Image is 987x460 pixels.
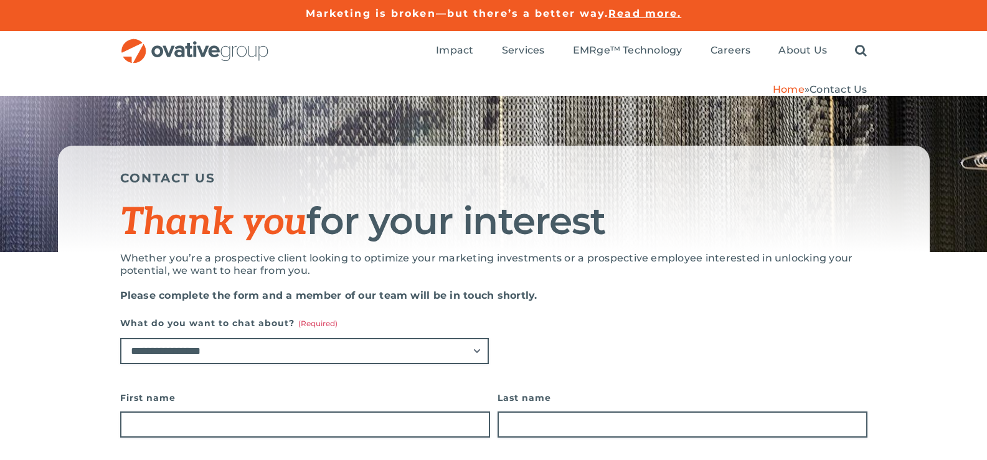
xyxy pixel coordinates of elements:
[778,44,827,57] span: About Us
[778,44,827,58] a: About Us
[306,7,609,19] a: Marketing is broken—but there’s a better way.
[120,252,867,277] p: Whether you’re a prospective client looking to optimize your marketing investments or a prospecti...
[436,44,473,57] span: Impact
[120,201,867,243] h1: for your interest
[298,319,338,328] span: (Required)
[498,389,867,406] label: Last name
[608,7,681,19] a: Read more.
[502,44,545,58] a: Services
[120,289,537,301] strong: Please complete the form and a member of our team will be in touch shortly.
[120,37,270,49] a: OG_Full_horizontal_RGB
[711,44,751,57] span: Careers
[436,44,473,58] a: Impact
[502,44,545,57] span: Services
[120,314,489,332] label: What do you want to chat about?
[120,389,490,406] label: First name
[773,83,867,95] span: »
[773,83,805,95] a: Home
[573,44,682,58] a: EMRge™ Technology
[855,44,867,58] a: Search
[120,171,867,185] h5: CONTACT US
[120,200,307,245] span: Thank you
[573,44,682,57] span: EMRge™ Technology
[436,31,867,71] nav: Menu
[810,83,867,95] span: Contact Us
[711,44,751,58] a: Careers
